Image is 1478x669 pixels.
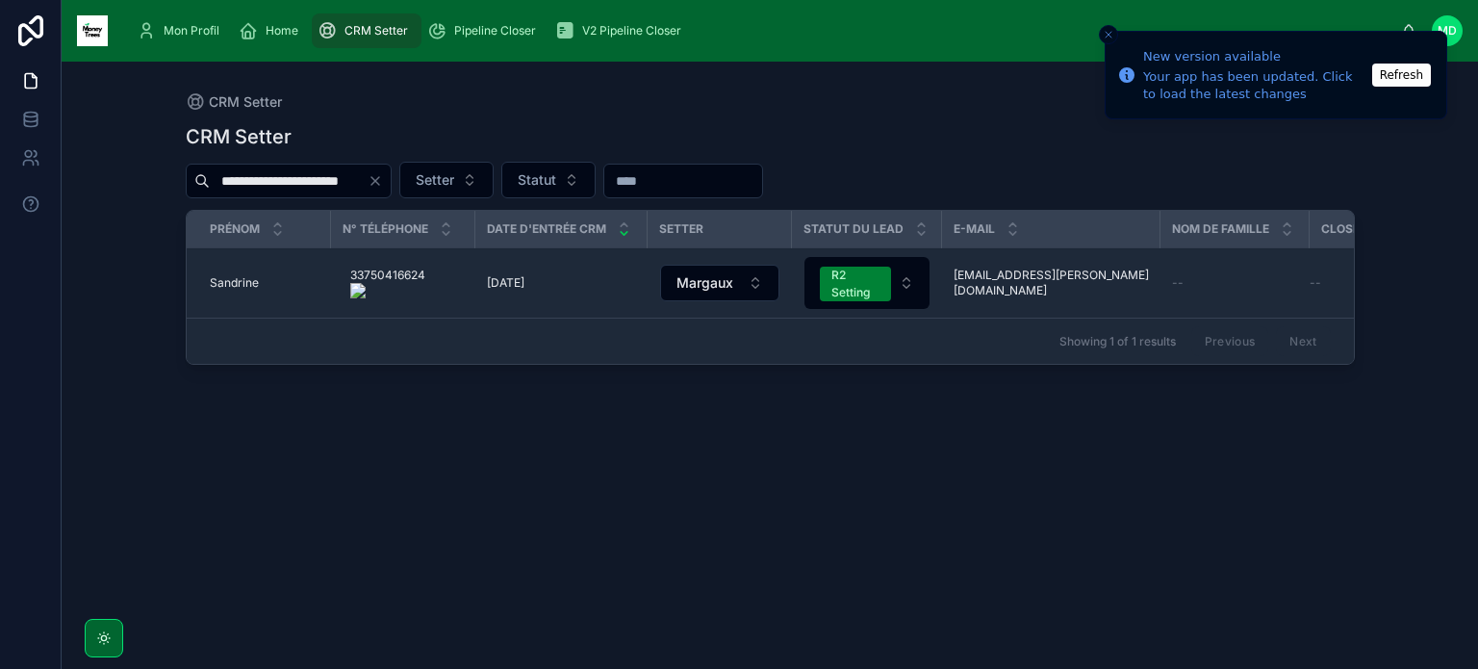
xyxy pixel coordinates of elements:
span: Prénom [210,221,260,237]
span: [DATE] [487,275,524,291]
span: CRM Setter [344,23,408,39]
span: E-mail [954,221,995,237]
a: [EMAIL_ADDRESS][PERSON_NAME][DOMAIN_NAME] [954,268,1149,298]
a: -- [1310,275,1431,291]
div: scrollable content [123,10,1401,52]
a: [DATE] [487,275,636,291]
a: CRM Setter [186,92,282,112]
button: Clear [368,173,391,189]
a: 33750416624 [343,260,464,306]
span: CRM Setter [209,92,282,112]
span: Sandrine [210,275,259,291]
span: Date d'entrée CRM [487,221,606,237]
button: Select Button [399,162,494,198]
a: Mon Profil [131,13,233,48]
span: Pipeline Closer [454,23,536,39]
div: R2 Setting [831,267,879,301]
img: App logo [77,15,108,46]
span: -- [1172,275,1184,291]
span: MD [1438,23,1457,39]
a: V2 Pipeline Closer [549,13,695,48]
a: CRM Setter [312,13,421,48]
span: Setter [416,170,454,190]
button: Select Button [660,265,779,301]
span: Showing 1 of 1 results [1059,334,1176,349]
button: Refresh [1372,64,1431,87]
span: Setter [659,221,703,237]
onoff-telecom-ce-phone-number-wrapper: 33750416624 [350,268,425,282]
span: Mon Profil [164,23,219,39]
span: Nom de famille [1172,221,1269,237]
a: Home [233,13,312,48]
a: Pipeline Closer [421,13,549,48]
button: Close toast [1099,25,1118,44]
h1: CRM Setter [186,123,292,150]
span: Margaux [676,273,733,293]
span: -- [1310,275,1321,291]
a: Sandrine [210,275,319,291]
span: N° Téléphone [343,221,428,237]
div: New version available [1143,47,1366,66]
span: Statut du lead [803,221,904,237]
div: Your app has been updated. Click to load the latest changes [1143,68,1366,103]
span: Closer [1321,221,1367,237]
span: Statut [518,170,556,190]
button: Select Button [804,257,930,309]
a: -- [1172,275,1298,291]
a: Select Button [803,256,930,310]
span: Home [266,23,298,39]
a: Select Button [659,264,780,302]
img: actions-icon.png [350,283,425,298]
span: V2 Pipeline Closer [582,23,681,39]
button: Select Button [501,162,596,198]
